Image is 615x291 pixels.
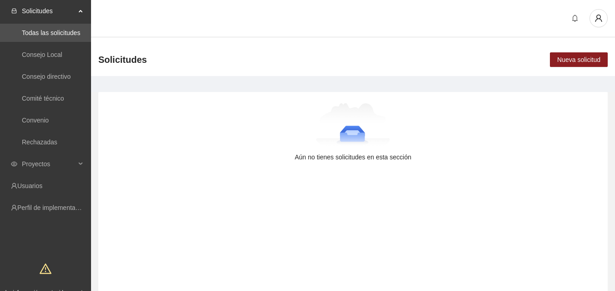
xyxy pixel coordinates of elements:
button: user [590,9,608,27]
span: Solicitudes [98,52,147,67]
a: Usuarios [17,182,42,189]
button: Nueva solicitud [550,52,608,67]
a: Rechazadas [22,138,57,146]
a: Consejo directivo [22,73,71,80]
span: inbox [11,8,17,14]
span: bell [568,15,582,22]
a: Perfil de implementadora [17,204,88,211]
span: warning [40,263,51,275]
span: Nueva solicitud [557,55,600,65]
div: Aún no tienes solicitudes en esta sección [113,152,593,162]
a: Consejo Local [22,51,62,58]
span: Solicitudes [22,2,76,20]
span: Proyectos [22,155,76,173]
a: Comité técnico [22,95,64,102]
span: user [590,14,607,22]
a: Todas las solicitudes [22,29,80,36]
button: bell [568,11,582,26]
img: Aún no tienes solicitudes en esta sección [316,103,390,148]
a: Convenio [22,117,49,124]
span: eye [11,161,17,167]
